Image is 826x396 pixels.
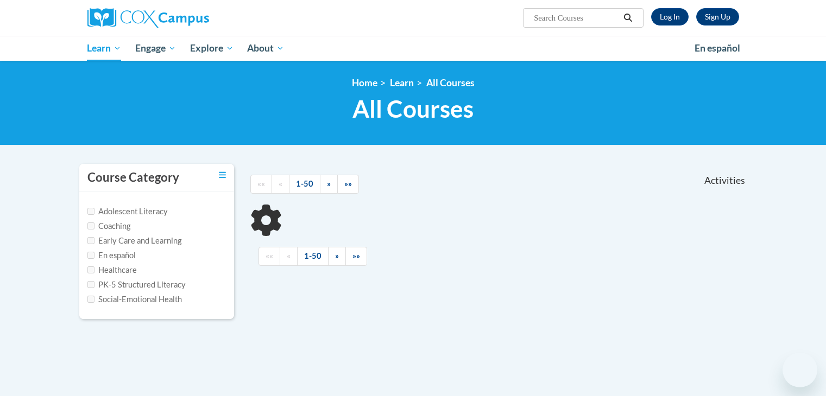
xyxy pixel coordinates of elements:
a: 1-50 [297,247,329,266]
a: Previous [280,247,298,266]
a: Home [352,77,377,88]
iframe: Button to launch messaging window [783,353,817,387]
a: All Courses [426,77,475,88]
input: Checkbox for Options [87,252,94,259]
span: En español [695,42,740,54]
a: Log In [651,8,689,25]
a: Explore [183,36,241,61]
div: Main menu [71,36,755,61]
a: En español [688,37,747,60]
span: » [327,179,331,188]
a: Next [328,247,346,266]
a: End [337,175,359,194]
a: Toggle collapse [219,169,226,181]
a: About [240,36,291,61]
a: 1-50 [289,175,320,194]
input: Checkbox for Options [87,237,94,244]
a: Begining [258,247,280,266]
span: About [247,42,284,55]
span: All Courses [352,94,474,123]
a: Learn [80,36,129,61]
span: «« [257,179,265,188]
span: Learn [87,42,121,55]
label: Healthcare [87,264,137,276]
span: » [335,251,339,260]
input: Checkbox for Options [87,266,94,273]
a: Register [696,8,739,25]
span: Activities [704,175,745,187]
label: Coaching [87,220,130,232]
input: Checkbox for Options [87,208,94,215]
a: Previous [272,175,289,194]
label: Adolescent Literacy [87,206,168,218]
a: Cox Campus [87,8,294,28]
input: Checkbox for Options [87,281,94,288]
label: En español [87,250,136,261]
span: « [287,251,291,260]
span: «« [266,251,273,260]
input: Checkbox for Options [87,296,94,303]
img: Cox Campus [87,8,209,28]
label: PK-5 Structured Literacy [87,279,186,291]
input: Search Courses [533,11,620,24]
a: Learn [390,77,414,88]
h3: Course Category [87,169,179,186]
span: « [279,179,282,188]
a: Next [320,175,338,194]
span: »» [352,251,360,260]
label: Social-Emotional Health [87,293,182,305]
label: Early Care and Learning [87,235,181,247]
span: Explore [190,42,234,55]
span: Engage [135,42,176,55]
a: End [345,247,367,266]
input: Checkbox for Options [87,222,94,229]
a: Begining [250,175,272,194]
span: »» [344,179,352,188]
a: Engage [128,36,183,61]
button: Search [620,11,636,24]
